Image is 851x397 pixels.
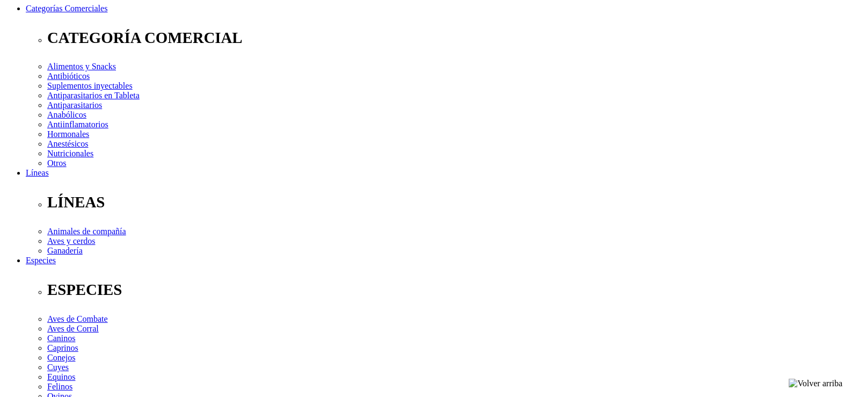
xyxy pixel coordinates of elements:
a: Antiparasitarios en Tableta [47,91,140,100]
iframe: Brevo live chat [5,280,185,392]
a: Antiparasitarios [47,100,102,110]
a: Categorías Comerciales [26,4,107,13]
a: Líneas [26,168,49,177]
a: Nutricionales [47,149,93,158]
p: CATEGORÍA COMERCIAL [47,29,847,47]
a: Suplementos inyectables [47,81,133,90]
p: ESPECIES [47,281,847,299]
a: Animales de compañía [47,227,126,236]
a: Hormonales [47,129,89,139]
a: Alimentos y Snacks [47,62,116,71]
a: Antibióticos [47,71,90,81]
a: Ganadería [47,246,83,255]
a: Otros [47,158,67,168]
a: Especies [26,256,56,265]
p: LÍNEAS [47,193,847,211]
a: Antiinflamatorios [47,120,108,129]
a: Anabólicos [47,110,86,119]
a: Anestésicos [47,139,88,148]
img: Volver arriba [789,379,842,388]
a: Aves y cerdos [47,236,95,246]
